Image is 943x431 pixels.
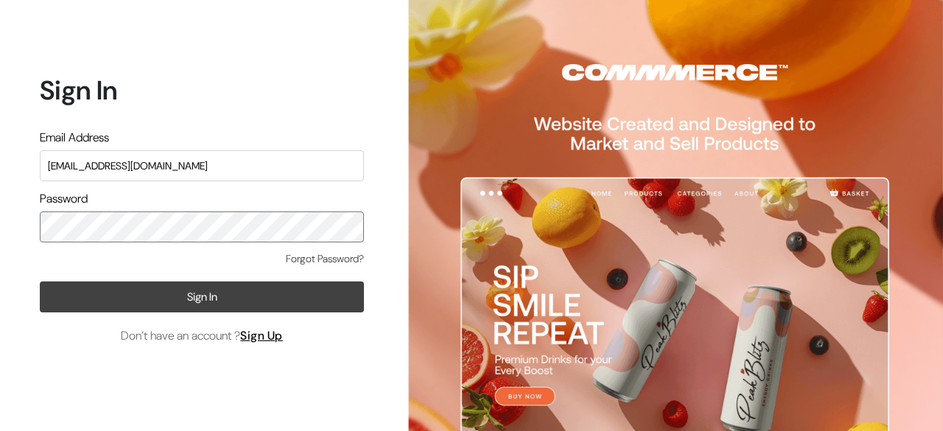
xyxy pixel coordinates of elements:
[40,190,88,208] label: Password
[40,281,364,312] button: Sign In
[240,328,283,343] a: Sign Up
[40,74,364,106] h1: Sign In
[286,251,364,267] a: Forgot Password?
[40,129,109,147] label: Email Address
[121,327,283,345] span: Don’t have an account ?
